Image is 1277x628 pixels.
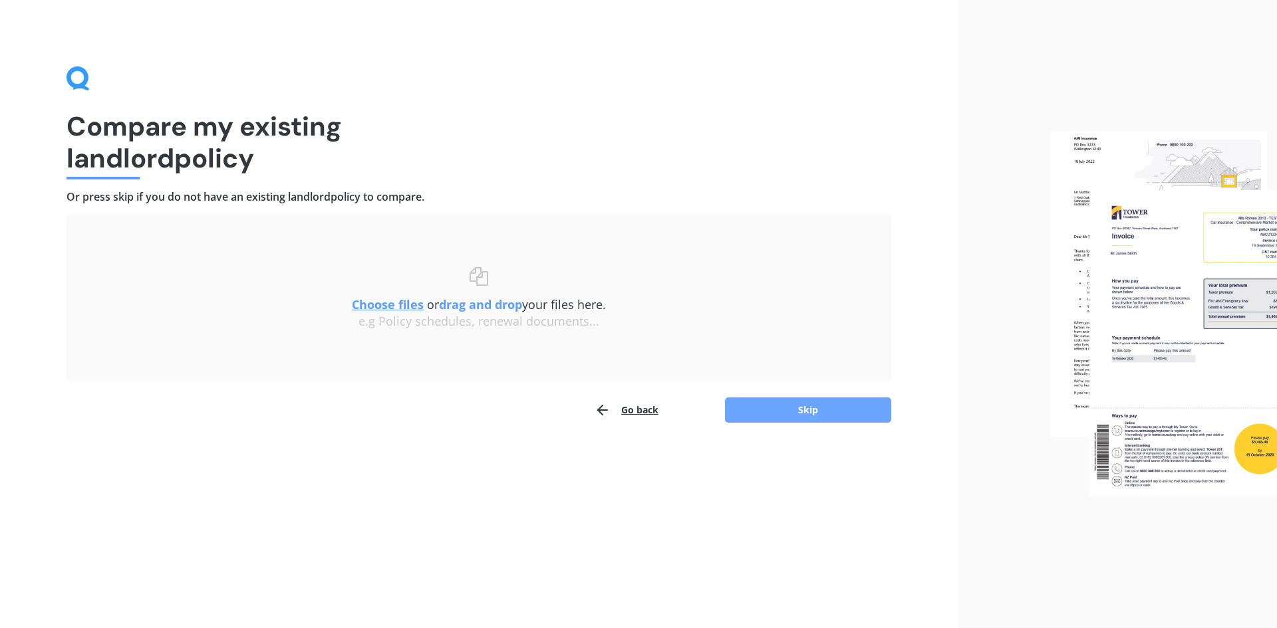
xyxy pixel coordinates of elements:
button: Go back [595,397,658,423]
img: files.webp [1050,132,1277,497]
div: e.g Policy schedules, renewal documents... [93,314,865,329]
b: drag and drop [439,296,522,312]
h1: Compare my existing landlord policy [67,110,891,174]
span: or your files here. [352,296,606,312]
h4: Or press skip if you do not have an existing landlord policy to compare. [67,190,891,204]
button: Skip [725,397,891,423]
u: Choose files [352,296,424,312]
